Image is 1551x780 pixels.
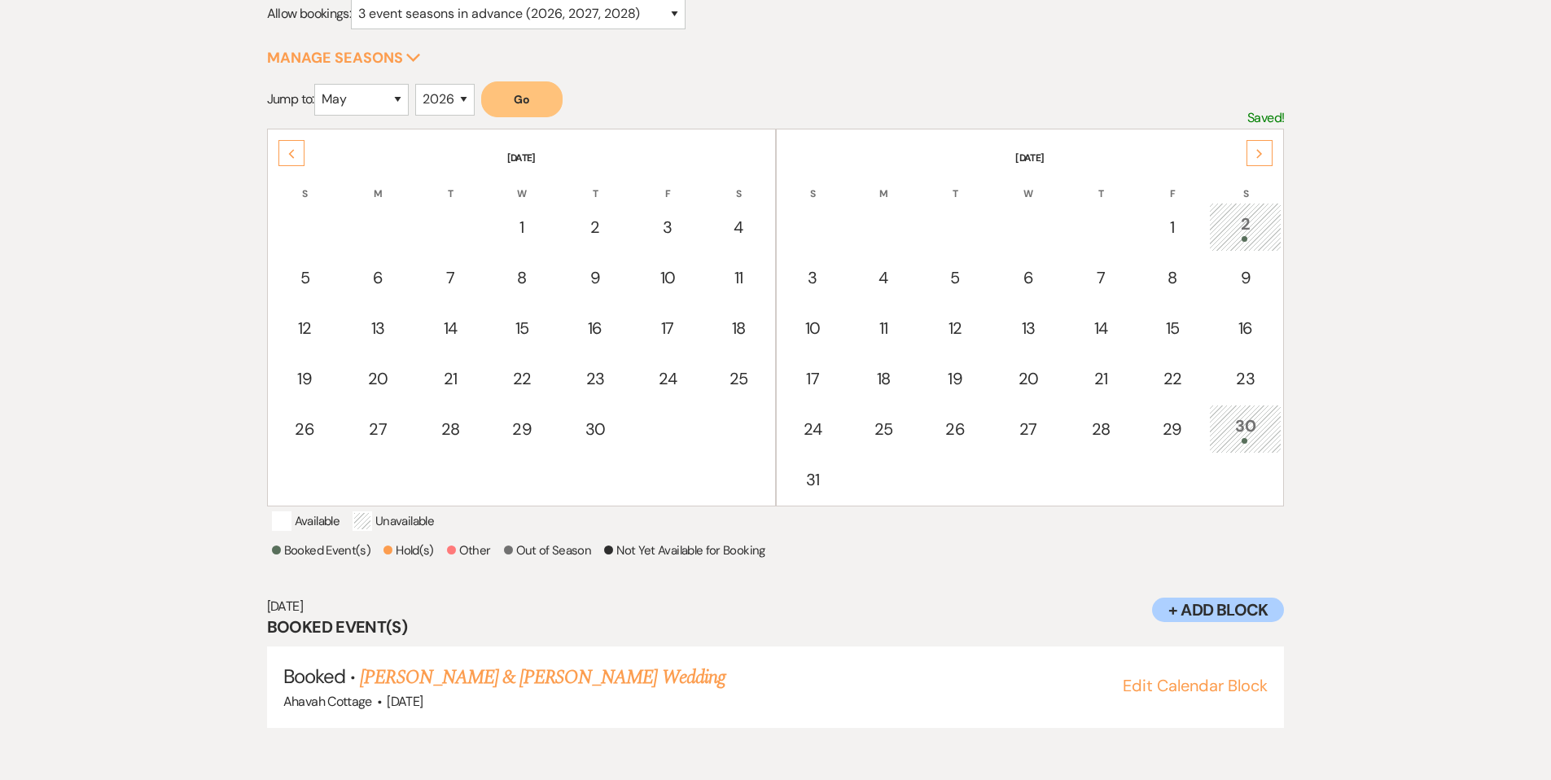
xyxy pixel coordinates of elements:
[712,215,764,239] div: 4
[278,316,331,340] div: 12
[992,167,1065,201] th: W
[787,366,839,391] div: 17
[351,366,405,391] div: 20
[787,467,839,492] div: 31
[269,131,773,165] th: [DATE]
[568,366,623,391] div: 23
[1075,417,1126,441] div: 28
[787,316,839,340] div: 10
[272,511,340,531] p: Available
[1218,414,1273,444] div: 30
[283,664,345,689] span: Booked
[929,265,982,290] div: 5
[1218,316,1273,340] div: 16
[1218,366,1273,391] div: 23
[487,167,558,201] th: W
[1146,417,1198,441] div: 29
[272,541,370,560] p: Booked Event(s)
[604,541,765,560] p: Not Yet Available for Booking
[787,265,839,290] div: 3
[929,417,982,441] div: 26
[1146,366,1198,391] div: 22
[360,663,725,692] a: [PERSON_NAME] & [PERSON_NAME] Wedding
[267,50,421,65] button: Manage Seasons
[1209,167,1282,201] th: S
[568,265,623,290] div: 9
[383,541,434,560] p: Hold(s)
[858,366,909,391] div: 18
[642,316,693,340] div: 17
[269,167,340,201] th: S
[496,215,549,239] div: 1
[712,265,764,290] div: 11
[351,316,405,340] div: 13
[425,417,476,441] div: 28
[1247,107,1284,129] p: Saved!
[568,417,623,441] div: 30
[496,265,549,290] div: 8
[425,366,476,391] div: 21
[504,541,592,560] p: Out of Season
[1146,215,1198,239] div: 1
[787,417,839,441] div: 24
[267,90,314,107] span: Jump to:
[1146,265,1198,290] div: 8
[1001,265,1056,290] div: 6
[267,5,351,22] span: Allow bookings:
[920,167,991,201] th: T
[778,167,848,201] th: S
[1218,212,1273,242] div: 2
[425,316,476,340] div: 14
[425,265,476,290] div: 7
[929,366,982,391] div: 19
[559,167,632,201] th: T
[496,316,549,340] div: 15
[1001,316,1056,340] div: 13
[481,81,563,117] button: Go
[283,693,372,710] span: Ahavah Cottage
[1218,265,1273,290] div: 9
[1075,265,1126,290] div: 7
[1001,417,1056,441] div: 27
[778,131,1282,165] th: [DATE]
[278,366,331,391] div: 19
[1075,366,1126,391] div: 21
[353,511,434,531] p: Unavailable
[267,616,1285,638] h3: Booked Event(s)
[568,215,623,239] div: 2
[1001,366,1056,391] div: 20
[1146,316,1198,340] div: 15
[858,265,909,290] div: 4
[712,316,764,340] div: 18
[447,541,491,560] p: Other
[1152,598,1284,622] button: + Add Block
[703,167,773,201] th: S
[712,366,764,391] div: 25
[416,167,485,201] th: T
[858,417,909,441] div: 25
[858,316,909,340] div: 11
[642,265,693,290] div: 10
[1137,167,1207,201] th: F
[633,167,702,201] th: F
[849,167,918,201] th: M
[1075,316,1126,340] div: 14
[351,417,405,441] div: 27
[278,265,331,290] div: 5
[278,417,331,441] div: 26
[342,167,414,201] th: M
[642,366,693,391] div: 24
[568,316,623,340] div: 16
[351,265,405,290] div: 6
[496,366,549,391] div: 22
[267,598,1285,616] h6: [DATE]
[642,215,693,239] div: 3
[1066,167,1135,201] th: T
[387,693,423,710] span: [DATE]
[496,417,549,441] div: 29
[929,316,982,340] div: 12
[1123,677,1268,694] button: Edit Calendar Block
